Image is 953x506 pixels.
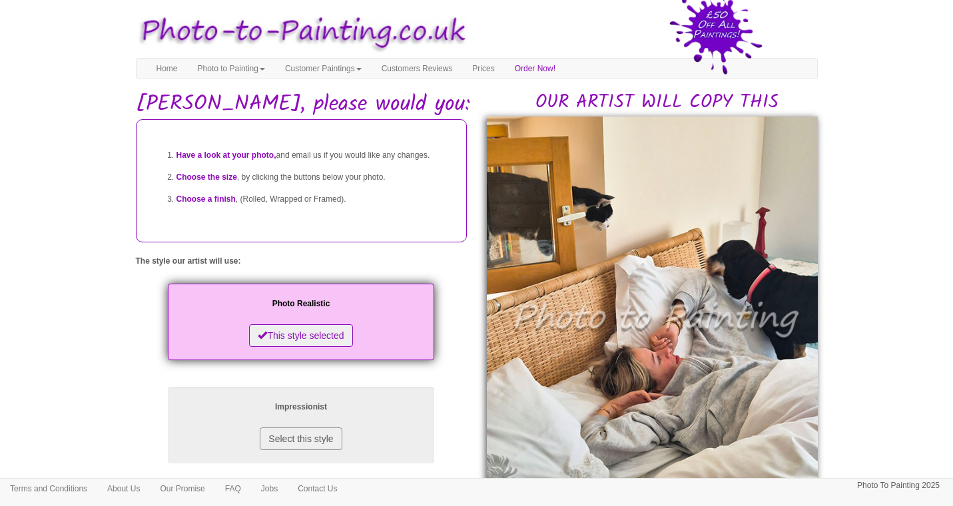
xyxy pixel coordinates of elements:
p: Photo Realistic [181,297,421,311]
a: Contact Us [288,479,347,499]
a: FAQ [215,479,251,499]
a: Order Now! [505,59,565,79]
a: Customer Paintings [275,59,372,79]
span: Choose the size [176,172,237,182]
a: About Us [97,479,150,499]
span: Choose a finish [176,194,236,204]
a: Home [147,59,188,79]
button: Select this style [260,427,342,450]
li: , (Rolled, Wrapped or Framed). [176,188,453,210]
a: Prices [462,59,504,79]
button: This style selected [249,324,352,347]
a: Jobs [251,479,288,499]
img: Photo to Painting [129,7,470,58]
span: Have a look at your photo, [176,150,276,160]
p: Photo To Painting 2025 [857,479,940,493]
label: The style our artist will use: [136,256,241,267]
li: and email us if you would like any changes. [176,144,453,166]
a: Our Promise [150,479,214,499]
a: Photo to Painting [188,59,275,79]
li: , by clicking the buttons below your photo. [176,166,453,188]
a: Customers Reviews [372,59,463,79]
p: Impressionist [181,400,421,414]
h2: OUR ARTIST WILL COPY THIS [497,93,818,113]
h1: [PERSON_NAME], please would you: [136,93,818,116]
